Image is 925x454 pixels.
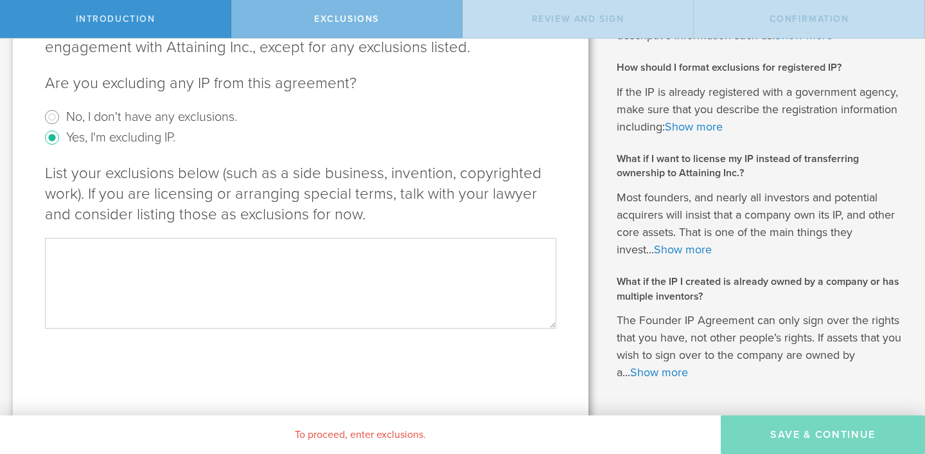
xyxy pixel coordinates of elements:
label: No, I don't have any exclusions. [66,107,237,125]
h2: What if the IP I created is already owned by a company or has multiple inventors? [617,275,906,304]
span: Exclusions [314,14,379,24]
a: Show more [665,120,723,134]
span: Confirmation [770,14,849,24]
p: If the IP is already registered with a government agency, make sure that you describe the registr... [617,84,906,136]
span: Review and Sign [532,14,624,24]
p: The Founder IP Agreement can only sign over the rights that you have, not other people’s rights. ... [617,312,906,381]
span: Introduction [76,14,155,24]
h2: How should I format exclusions for registered IP? [617,60,906,75]
p: Most founders, and nearly all investors and potential acquirers will insist that a company own it... [617,189,906,259]
span: To proceed, enter exclusions. [295,428,426,441]
p: List your exclusions below (such as a side business, invention, copyrighted work). If you are lic... [45,163,556,225]
a: Show more [630,365,688,379]
a: Show more [654,242,712,257]
p: Are you excluding any IP from this agreement? [45,73,556,94]
button: Save & Continue [721,415,925,454]
h2: What if I want to license my IP instead of transferring ownership to Attaining Inc.? [617,152,906,181]
label: Yes, I'm excluding IP. [66,127,175,146]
